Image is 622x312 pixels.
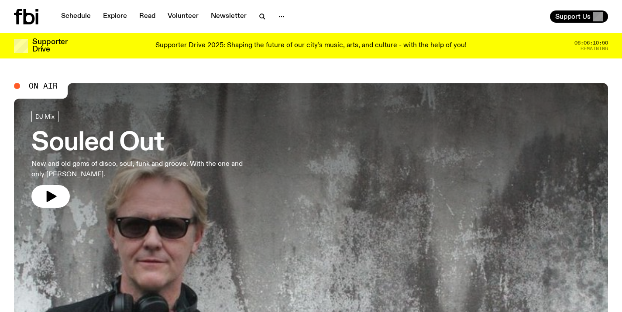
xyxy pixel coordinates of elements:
span: Support Us [555,13,591,21]
h3: Supporter Drive [32,38,67,53]
span: On Air [29,82,58,90]
p: New and old gems of disco, soul, funk and groove. With the one and only [PERSON_NAME]. [31,159,255,180]
h3: Souled Out [31,131,255,155]
p: Supporter Drive 2025: Shaping the future of our city’s music, arts, and culture - with the help o... [155,42,467,50]
a: DJ Mix [31,111,58,122]
span: DJ Mix [35,113,55,120]
a: Explore [98,10,132,23]
a: Volunteer [162,10,204,23]
a: Read [134,10,161,23]
span: 06:06:10:50 [574,41,608,45]
button: Support Us [550,10,608,23]
a: Newsletter [206,10,252,23]
a: Schedule [56,10,96,23]
span: Remaining [581,46,608,51]
a: Souled OutNew and old gems of disco, soul, funk and groove. With the one and only [PERSON_NAME]. [31,111,255,208]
